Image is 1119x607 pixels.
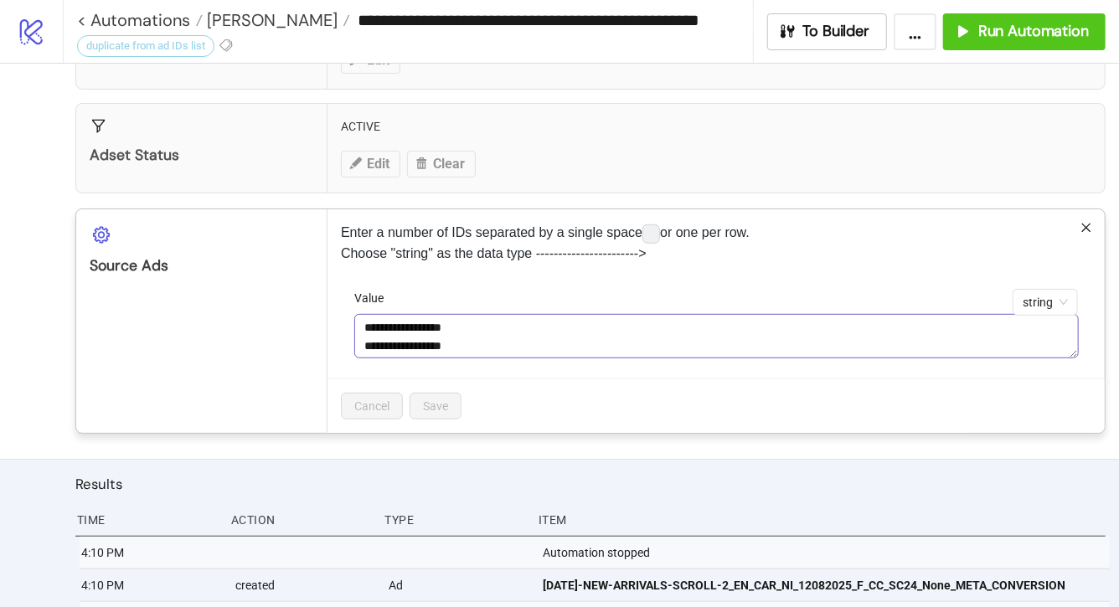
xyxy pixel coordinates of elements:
p: Enter a number of IDs separated by a single space or one per row. Choose "string" as the data typ... [341,223,1091,263]
h2: Results [75,473,1106,495]
a: < Automations [77,12,203,28]
textarea: Value [354,314,1079,359]
span: string [1023,290,1068,315]
button: Run Automation [943,13,1106,50]
span: close [1080,222,1092,234]
div: Automation stopped [541,537,1110,568]
div: Time [75,504,218,536]
button: Cancel [341,393,403,419]
div: Source Ads [90,256,313,275]
span: [PERSON_NAME] [203,9,338,31]
button: Save [410,393,462,419]
div: Type [383,504,525,536]
span: Run Automation [978,22,1089,41]
div: Item [537,504,1106,536]
span: [DATE]-NEW-ARRIVALS-SCROLL-2_EN_CAR_NI_12082025_F_CC_SC24_None_META_CONVERSION [543,576,1065,594]
button: To Builder [767,13,888,50]
button: ... [894,13,936,50]
a: [PERSON_NAME] [203,12,350,28]
div: created [234,569,376,601]
a: [DATE]-NEW-ARRIVALS-SCROLL-2_EN_CAR_NI_12082025_F_CC_SC24_None_META_CONVERSION [543,569,1098,601]
label: Value [354,289,394,307]
div: 4:10 PM [80,537,222,568]
div: Ad [387,569,529,601]
div: duplicate from ad IDs list [77,35,214,57]
span: To Builder [803,22,870,41]
div: 4:10 PM [80,569,222,601]
div: Action [229,504,372,536]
